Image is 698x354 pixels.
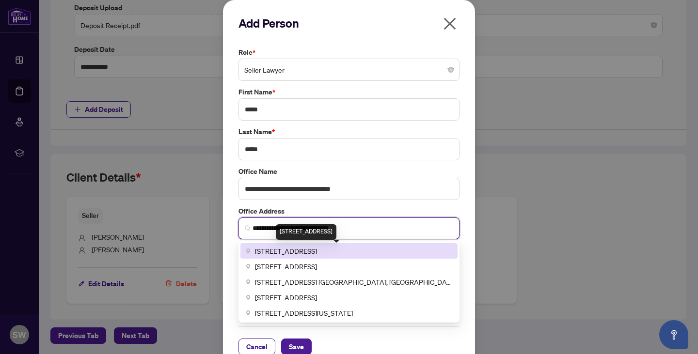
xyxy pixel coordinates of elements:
label: Last Name [238,126,460,137]
span: [STREET_ADDRESS] [GEOGRAPHIC_DATA], [GEOGRAPHIC_DATA], [GEOGRAPHIC_DATA] [255,277,452,287]
span: close [442,16,458,31]
label: Role [238,47,460,58]
span: Seller Lawyer [244,61,454,79]
span: close-circle [448,67,454,73]
div: [STREET_ADDRESS] [276,224,336,240]
span: [STREET_ADDRESS][US_STATE] [255,308,353,318]
h2: Add Person [238,15,460,31]
label: First Name [238,87,460,97]
button: Open asap [659,320,688,349]
label: Office Name [238,166,460,177]
img: search_icon [245,225,251,231]
span: [STREET_ADDRESS] [255,246,317,256]
span: [STREET_ADDRESS] [255,261,317,272]
span: [STREET_ADDRESS] [255,292,317,303]
label: Office Address [238,206,460,216]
